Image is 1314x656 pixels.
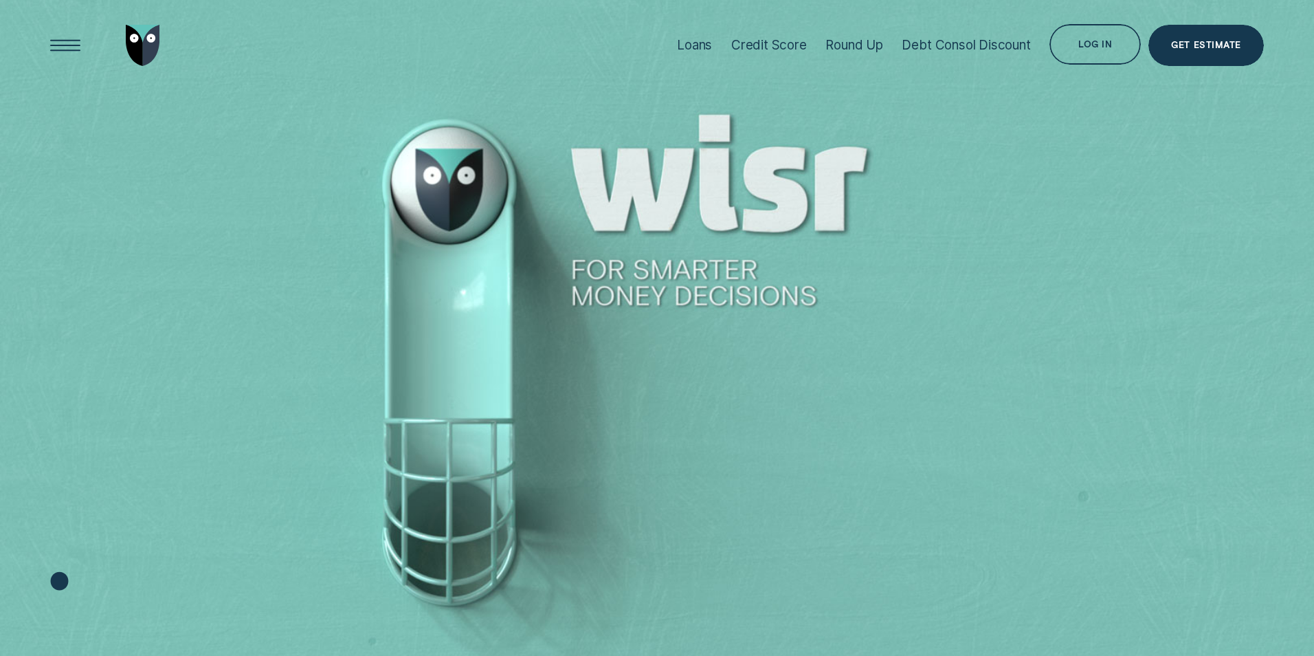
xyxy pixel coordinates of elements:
div: Loans [677,37,712,53]
div: Round Up [825,37,883,53]
div: Debt Consol Discount [902,37,1030,53]
div: Credit Score [731,37,807,53]
button: Log in [1049,24,1141,65]
a: Get Estimate [1148,25,1264,66]
button: Open Menu [45,25,86,66]
img: Wisr [126,25,160,66]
